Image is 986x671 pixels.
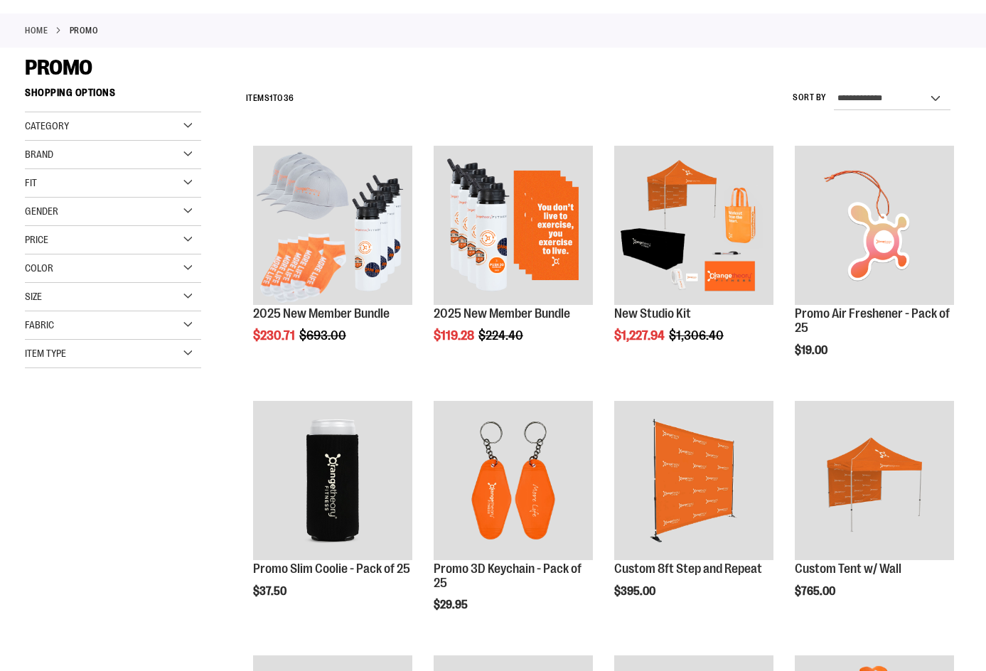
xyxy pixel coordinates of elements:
img: Promo Air Freshener - Pack of 25 [795,146,954,305]
span: PROMO [25,55,92,80]
div: product [788,394,961,627]
a: 2025 New Member Bundle [253,306,390,321]
strong: PROMO [70,24,99,37]
label: Sort By [793,92,827,104]
a: 2025 New Member Bundle [434,146,593,307]
img: Promo 3D Keychain - Pack of 25 [434,401,593,560]
strong: Shopping Options [25,80,201,112]
div: product [607,394,781,627]
img: 2025 New Member Bundle [434,146,593,305]
span: $395.00 [614,585,658,598]
a: 2025 New Member Bundle [253,146,412,307]
a: Promo 3D Keychain - Pack of 25 [434,401,593,562]
a: Promo Air Freshener - Pack of 25 [795,146,954,307]
a: Home [25,24,48,37]
span: $224.40 [478,328,525,343]
span: $765.00 [795,585,837,598]
img: OTF 8ft Step and Repeat [614,401,773,560]
img: 2025 New Member Bundle [253,146,412,305]
a: Custom 8ft Step and Repeat [614,562,762,576]
a: OTF 8ft Step and Repeat [614,401,773,562]
a: Custom Tent w/ Wall [795,562,901,576]
span: $29.95 [434,598,470,611]
span: $230.71 [253,328,297,343]
div: product [246,139,419,379]
div: product [246,394,419,634]
span: Gender [25,205,58,217]
a: Promo Slim Coolie - Pack of 25 [253,562,410,576]
a: New Studio Kit [614,306,691,321]
span: Brand [25,149,53,160]
span: $37.50 [253,585,289,598]
span: $1,306.40 [669,328,726,343]
a: OTF Custom Tent w/single sided wall Orange [795,401,954,562]
a: New Studio Kit [614,146,773,307]
h2: Items to [246,87,294,109]
span: 36 [284,93,294,103]
img: OTF Custom Tent w/single sided wall Orange [795,401,954,560]
img: Promo Slim Coolie - Pack of 25 [253,401,412,560]
span: Price [25,234,48,245]
span: Fabric [25,319,54,331]
span: Item Type [25,348,66,359]
span: 1 [269,93,273,103]
span: Size [25,291,42,302]
img: New Studio Kit [614,146,773,305]
div: product [788,139,961,393]
span: $19.00 [795,344,830,357]
div: product [427,394,600,648]
span: $119.28 [434,328,476,343]
div: product [427,139,600,379]
span: Fit [25,177,37,188]
span: $693.00 [299,328,348,343]
a: 2025 New Member Bundle [434,306,570,321]
span: $1,227.94 [614,328,667,343]
span: Category [25,120,69,131]
a: Promo 3D Keychain - Pack of 25 [434,562,582,590]
div: product [607,139,781,379]
a: Promo Slim Coolie - Pack of 25 [253,401,412,562]
span: Color [25,262,53,274]
a: Promo Air Freshener - Pack of 25 [795,306,950,335]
